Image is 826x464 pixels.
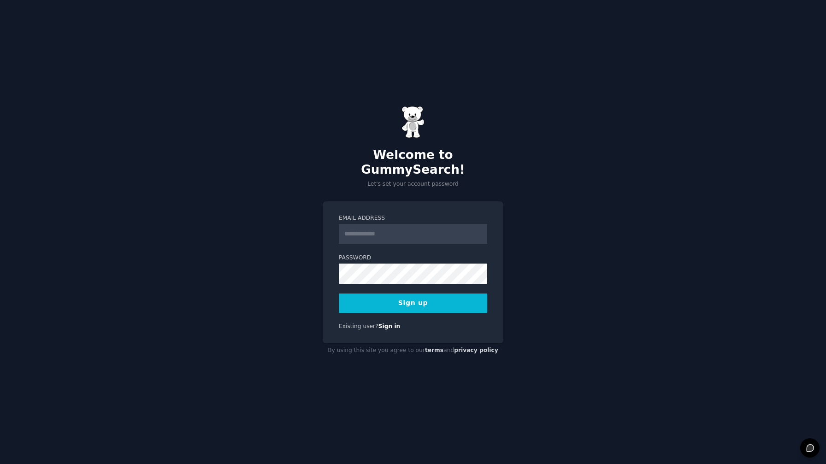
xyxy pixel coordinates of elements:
button: Sign up [339,294,487,313]
div: By using this site you agree to our and [323,343,503,358]
a: Sign in [378,323,401,329]
label: Password [339,254,487,262]
img: Gummy Bear [401,106,425,138]
a: terms [425,347,443,353]
p: Let's set your account password [323,180,503,188]
label: Email Address [339,214,487,223]
h2: Welcome to GummySearch! [323,148,503,177]
span: Existing user? [339,323,378,329]
a: privacy policy [454,347,498,353]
